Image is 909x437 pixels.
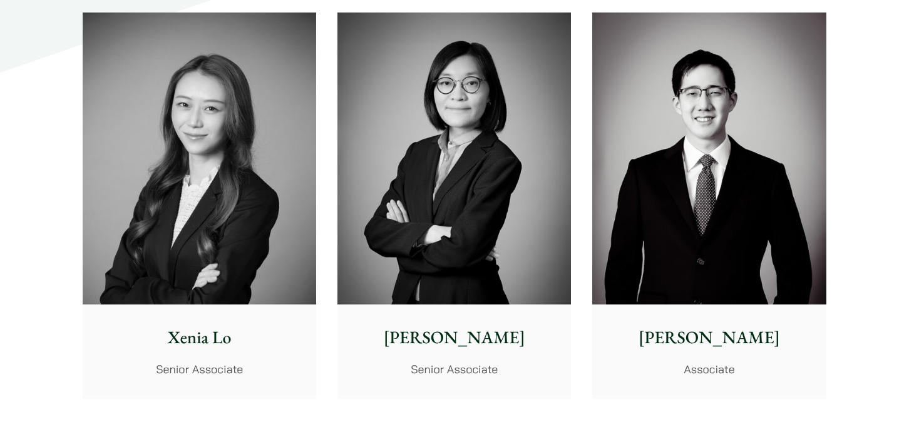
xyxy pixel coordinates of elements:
[602,361,816,378] p: Associate
[347,361,561,378] p: Senior Associate
[337,13,571,399] a: [PERSON_NAME] Senior Associate
[602,324,816,351] p: [PERSON_NAME]
[592,13,826,399] a: [PERSON_NAME] Associate
[83,13,316,399] a: Xenia Lo Senior Associate
[93,324,306,351] p: Xenia Lo
[347,324,561,351] p: [PERSON_NAME]
[93,361,306,378] p: Senior Associate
